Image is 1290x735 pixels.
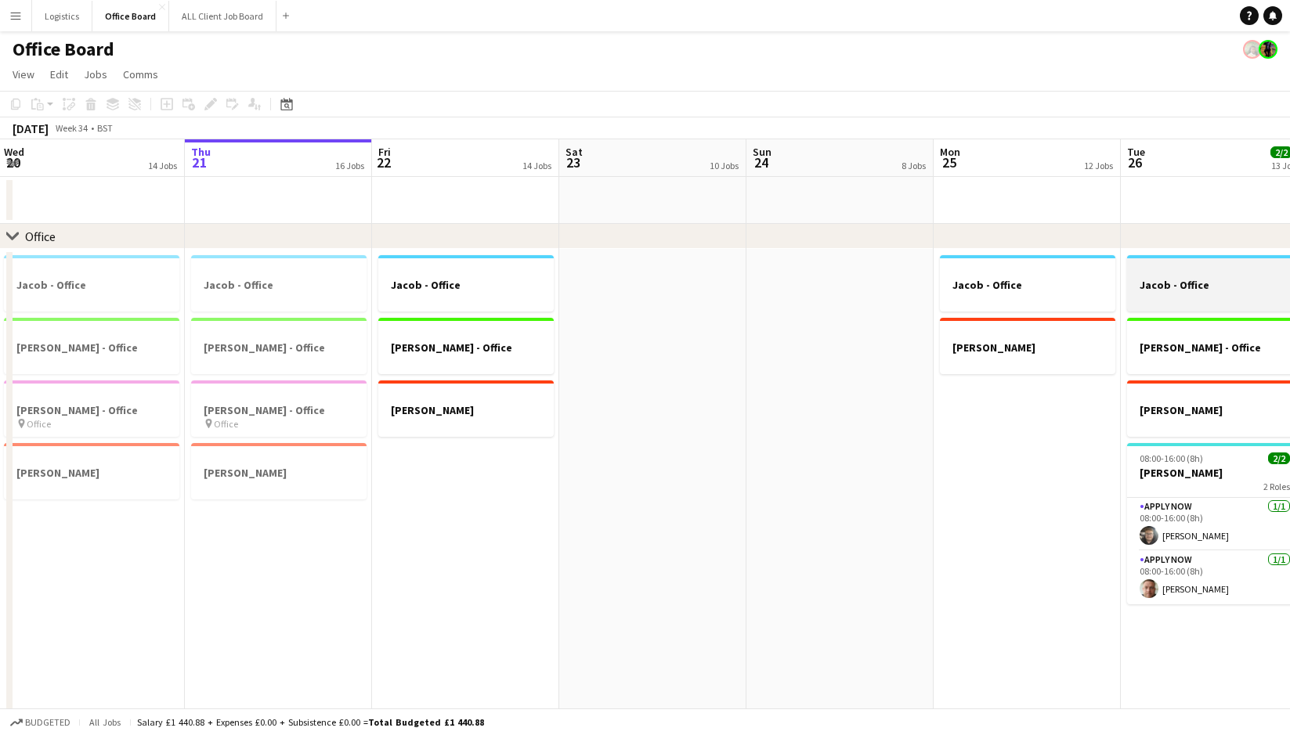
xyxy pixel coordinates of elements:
[191,443,367,499] app-job-card: [PERSON_NAME]
[378,403,554,417] h3: [PERSON_NAME]
[376,153,391,171] span: 22
[4,255,179,312] app-job-card: Jacob - Office
[378,340,554,355] h3: [PERSON_NAME] - Office
[1268,452,1290,464] span: 2/2
[1084,160,1113,171] div: 12 Jobs
[191,403,367,417] h3: [PERSON_NAME] - Office
[44,64,74,85] a: Edit
[191,340,367,355] h3: [PERSON_NAME] - Office
[4,278,179,292] h3: Jacob - Office
[4,403,179,417] h3: [PERSON_NAME] - Office
[8,714,73,731] button: Budgeted
[378,278,554,292] h3: Jacob - Office
[710,160,739,171] div: 10 Jobs
[522,160,551,171] div: 14 Jobs
[92,1,169,31] button: Office Board
[27,418,51,430] span: Office
[191,318,367,374] app-job-card: [PERSON_NAME] - Office
[368,716,484,728] span: Total Budgeted £1 440.88
[13,121,49,136] div: [DATE]
[97,122,113,134] div: BST
[52,122,91,134] span: Week 34
[191,278,367,292] h3: Jacob - Office
[191,466,367,480] h3: [PERSON_NAME]
[84,67,107,81] span: Jobs
[4,466,179,480] h3: [PERSON_NAME]
[13,67,34,81] span: View
[563,153,583,171] span: 23
[13,38,114,61] h1: Office Board
[4,340,179,355] h3: [PERSON_NAME] - Office
[86,716,124,728] span: All jobs
[78,64,114,85] a: Jobs
[1140,452,1203,464] span: 08:00-16:00 (8h)
[6,64,41,85] a: View
[750,153,771,171] span: 24
[4,443,179,499] app-job-card: [PERSON_NAME]
[117,64,164,85] a: Comms
[169,1,276,31] button: ALL Client Job Board
[1127,145,1145,159] span: Tue
[189,153,211,171] span: 21
[25,717,70,728] span: Budgeted
[940,340,1115,355] h3: [PERSON_NAME]
[50,67,68,81] span: Edit
[940,255,1115,312] app-job-card: Jacob - Office
[214,418,238,430] span: Office
[123,67,158,81] span: Comms
[940,278,1115,292] h3: Jacob - Office
[378,145,391,159] span: Fri
[137,716,484,728] div: Salary £1 440.88 + Expenses £0.00 + Subsistence £0.00 =
[1125,153,1145,171] span: 26
[902,160,926,171] div: 8 Jobs
[753,145,771,159] span: Sun
[938,153,960,171] span: 25
[378,380,554,437] app-job-card: [PERSON_NAME]
[335,160,364,171] div: 16 Jobs
[1263,481,1290,492] span: 2 Roles
[378,318,554,374] app-job-card: [PERSON_NAME] - Office
[4,380,179,437] app-job-card: [PERSON_NAME] - Office Office
[940,145,960,159] span: Mon
[25,229,56,244] div: Office
[2,153,24,171] span: 20
[4,318,179,374] app-job-card: [PERSON_NAME] - Office
[191,380,367,437] app-job-card: [PERSON_NAME] - Office Office
[1259,40,1277,59] app-user-avatar: Desiree Ramsey
[191,145,211,159] span: Thu
[566,145,583,159] span: Sat
[940,318,1115,374] app-job-card: [PERSON_NAME]
[378,255,554,312] app-job-card: Jacob - Office
[4,145,24,159] span: Wed
[32,1,92,31] button: Logistics
[1243,40,1262,59] app-user-avatar: Sarah Lawani
[191,255,367,312] app-job-card: Jacob - Office
[148,160,177,171] div: 14 Jobs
